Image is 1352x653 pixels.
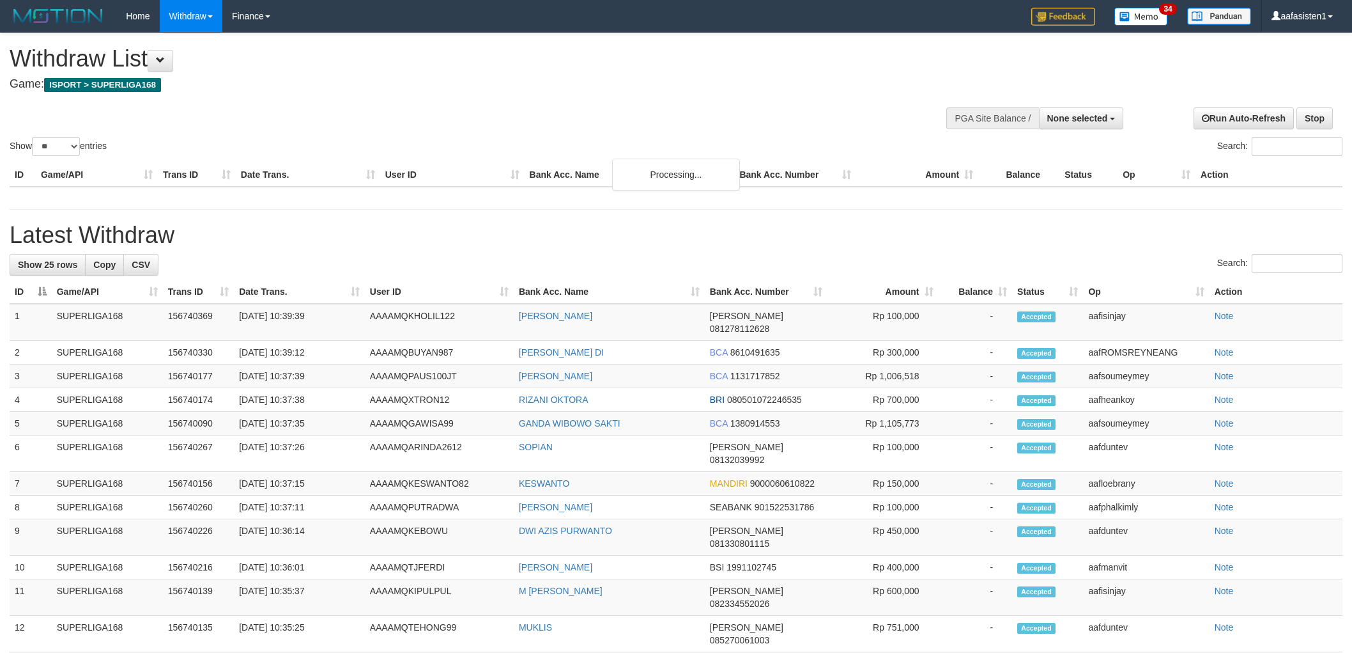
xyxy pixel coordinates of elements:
td: SUPERLIGA168 [52,556,163,579]
td: 156740090 [163,412,234,436]
td: 1 [10,304,52,341]
a: [PERSON_NAME] DI [519,347,604,358]
td: SUPERLIGA168 [52,472,163,496]
td: aafduntev [1083,616,1209,652]
th: Game/API [36,163,158,187]
td: [DATE] 10:36:01 [234,556,365,579]
span: Accepted [1017,563,1056,574]
span: Copy 085270061003 to clipboard [710,635,769,645]
button: None selected [1039,107,1124,129]
td: AAAAMQARINDA2612 [365,436,514,472]
td: 156740156 [163,472,234,496]
td: 8 [10,496,52,519]
td: AAAAMQKIPULPUL [365,579,514,616]
select: Showentries [32,137,80,156]
td: - [939,616,1013,652]
a: DWI AZIS PURWANTO [519,526,612,536]
span: Copy 08132039992 to clipboard [710,455,765,465]
span: BCA [710,371,728,381]
span: None selected [1047,113,1108,123]
a: Note [1215,395,1234,405]
td: [DATE] 10:37:35 [234,412,365,436]
span: Copy 081278112628 to clipboard [710,324,769,334]
td: [DATE] 10:37:39 [234,365,365,388]
td: [DATE] 10:37:11 [234,496,365,519]
span: MANDIRI [710,478,748,489]
td: aafisinjay [1083,304,1209,341]
td: SUPERLIGA168 [52,616,163,652]
img: panduan.png [1187,8,1251,25]
td: SUPERLIGA168 [52,519,163,556]
td: AAAAMQPAUS100JT [365,365,514,388]
span: Accepted [1017,372,1056,382]
td: 156740174 [163,388,234,412]
a: Note [1215,562,1234,572]
td: aafphalkimly [1083,496,1209,519]
th: Bank Acc. Number [734,163,856,187]
td: SUPERLIGA168 [52,365,163,388]
td: Rp 100,000 [827,304,939,341]
a: Stop [1296,107,1333,129]
td: - [939,341,1013,365]
th: Bank Acc. Number: activate to sort column ascending [705,280,827,304]
span: Accepted [1017,586,1056,597]
td: aafisinjay [1083,579,1209,616]
td: SUPERLIGA168 [52,388,163,412]
td: aafduntev [1083,519,1209,556]
a: Note [1215,347,1234,358]
td: 156740135 [163,616,234,652]
td: AAAAMQBUYAN987 [365,341,514,365]
td: [DATE] 10:37:38 [234,388,365,412]
td: 156740226 [163,519,234,556]
span: ISPORT > SUPERLIGA168 [44,78,161,92]
th: Amount: activate to sort column ascending [827,280,939,304]
td: Rp 450,000 [827,519,939,556]
label: Search: [1217,254,1342,273]
a: Note [1215,311,1234,321]
th: Bank Acc. Name [525,163,735,187]
span: Copy 1131717852 to clipboard [730,371,780,381]
img: Feedback.jpg [1031,8,1095,26]
span: SEABANK [710,502,752,512]
span: Accepted [1017,311,1056,322]
a: RIZANI OKTORA [519,395,588,405]
th: Op: activate to sort column ascending [1083,280,1209,304]
td: - [939,579,1013,616]
td: AAAAMQGAWISA99 [365,412,514,436]
span: 34 [1159,3,1176,15]
td: Rp 150,000 [827,472,939,496]
span: BCA [710,347,728,358]
th: Action [1195,163,1342,187]
td: Rp 300,000 [827,341,939,365]
td: Rp 100,000 [827,436,939,472]
td: - [939,556,1013,579]
span: Copy 1991102745 to clipboard [726,562,776,572]
td: AAAAMQPUTRADWA [365,496,514,519]
h4: Game: [10,78,889,91]
a: KESWANTO [519,478,569,489]
td: - [939,436,1013,472]
th: Op [1118,163,1195,187]
td: SUPERLIGA168 [52,412,163,436]
a: [PERSON_NAME] [519,562,592,572]
div: Processing... [612,159,740,191]
input: Search: [1252,254,1342,273]
th: Balance: activate to sort column ascending [939,280,1013,304]
td: AAAAMQKESWANTO82 [365,472,514,496]
span: Accepted [1017,526,1056,537]
td: aafloebrany [1083,472,1209,496]
a: [PERSON_NAME] [519,502,592,512]
a: [PERSON_NAME] [519,371,592,381]
a: M [PERSON_NAME] [519,586,603,596]
td: Rp 100,000 [827,496,939,519]
td: Rp 700,000 [827,388,939,412]
td: Rp 600,000 [827,579,939,616]
td: [DATE] 10:35:25 [234,616,365,652]
th: Action [1210,280,1342,304]
a: Note [1215,586,1234,596]
td: [DATE] 10:37:26 [234,436,365,472]
td: Rp 1,105,773 [827,412,939,436]
td: 9 [10,519,52,556]
td: SUPERLIGA168 [52,579,163,616]
td: 4 [10,388,52,412]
